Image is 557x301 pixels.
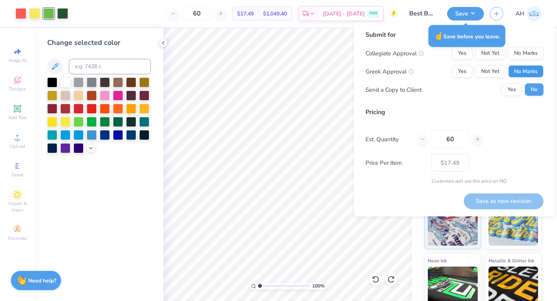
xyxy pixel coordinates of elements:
span: [DATE] - [DATE] [323,10,365,18]
div: Customers will see this price on HQ. [366,178,543,185]
button: Yes [502,84,522,96]
img: Standard [428,207,478,246]
button: No Marks [508,65,543,78]
a: AH [516,6,542,21]
div: Pricing [366,108,543,117]
span: Add Text [8,115,27,121]
label: Price Per Item [366,158,425,167]
span: Image AI [9,57,27,63]
input: Untitled Design [403,6,441,21]
span: Upload [10,143,25,149]
span: $1,049.40 [263,10,287,18]
label: Est. Quantity [366,135,412,144]
div: Greek Approval [366,67,414,76]
span: Clipart & logos [4,200,31,213]
div: Save before you leave. [429,25,506,47]
img: Puff Ink [489,207,538,246]
strong: Need help? [28,277,56,284]
button: Not Yet [475,65,505,78]
div: Collegiate Approval [366,49,424,58]
button: Yes [452,65,472,78]
span: Metallic & Glitter Ink [489,257,534,265]
input: – – [431,130,469,148]
div: Send a Copy to Client [366,85,422,94]
button: No [525,84,543,96]
input: e.g. 7428 c [69,59,151,74]
span: Neon Ink [428,257,447,265]
span: FREE [369,11,378,16]
img: Abby Horton [526,6,542,21]
button: Save [447,7,484,21]
button: Yes [452,47,472,60]
div: Submit for [366,30,543,39]
span: Designs [9,86,26,92]
span: ☝️ [434,31,443,41]
span: Greek [12,172,24,178]
button: No Marks [508,47,543,60]
input: – – [182,7,212,21]
span: AH [516,9,525,18]
div: Change selected color [47,38,151,48]
span: 100 % [312,282,325,289]
span: Decorate [8,235,27,241]
span: $17.49 [237,10,254,18]
button: Not Yet [475,47,505,60]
